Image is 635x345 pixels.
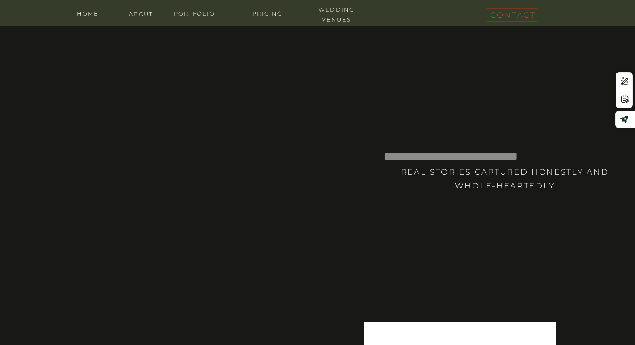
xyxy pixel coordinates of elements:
[490,8,533,18] a: contact
[241,9,293,17] a: Pricing
[70,9,105,17] a: home
[168,9,220,17] a: portfolio
[124,9,158,17] a: about
[311,5,362,13] a: wedding venues
[397,165,612,204] h3: Real stories captured honestly and whole-heartedly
